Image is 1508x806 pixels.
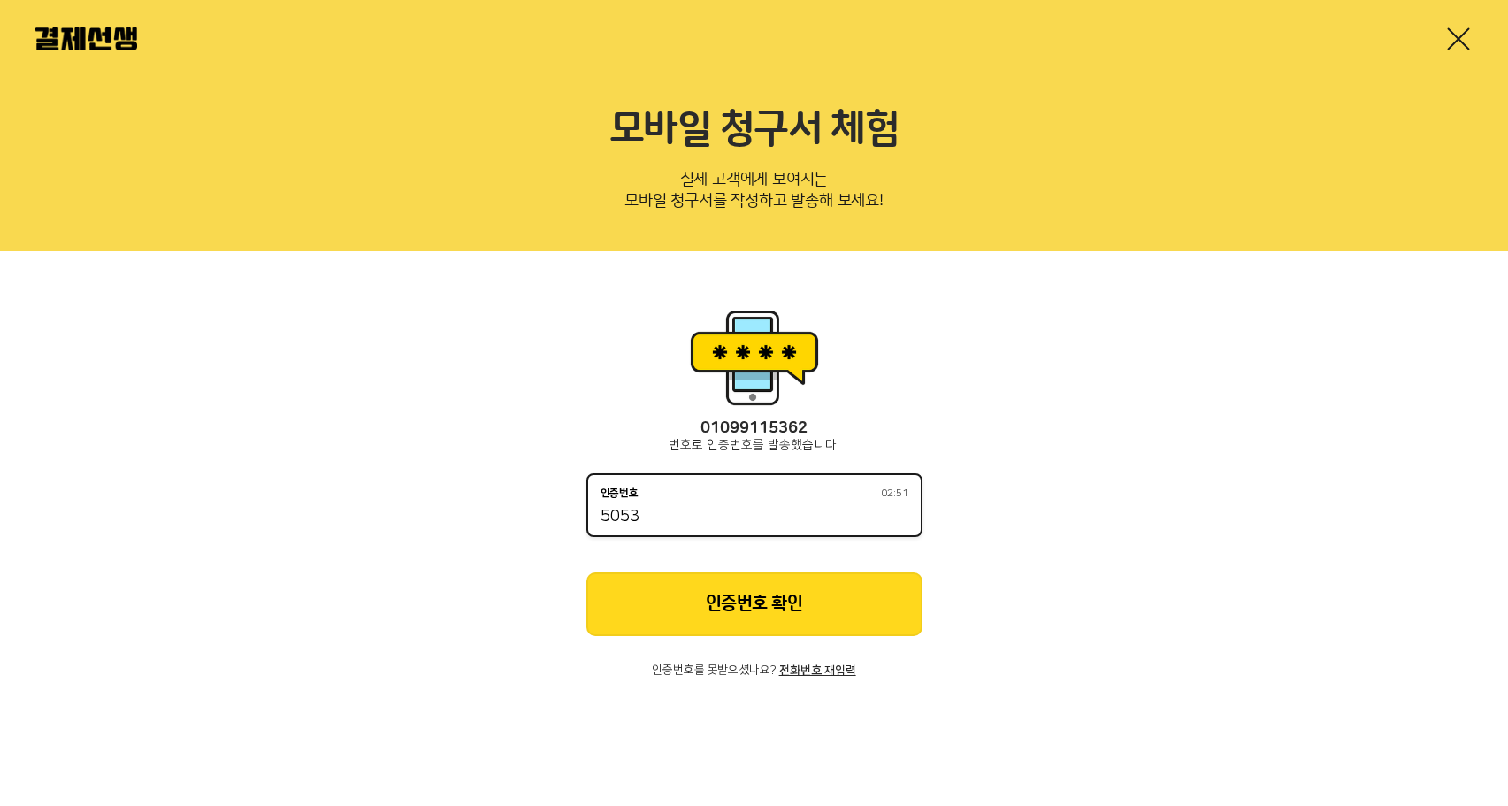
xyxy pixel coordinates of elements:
[586,419,922,438] p: 01099115362
[586,572,922,636] button: 인증번호 확인
[684,304,825,411] img: 휴대폰인증 이미지
[586,664,922,677] p: 인증번호를 못받으셨나요?
[35,165,1473,223] p: 실제 고객에게 보여지는 모바일 청구서를 작성하고 발송해 보세요!
[35,27,137,50] img: 결제선생
[779,664,856,677] button: 전화번호 재입력
[586,438,922,452] p: 번호로 인증번호를 발송했습니다.
[881,488,908,499] span: 02:51
[601,487,639,500] p: 인증번호
[601,507,908,528] input: 인증번호02:51
[35,106,1473,154] h2: 모바일 청구서 체험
